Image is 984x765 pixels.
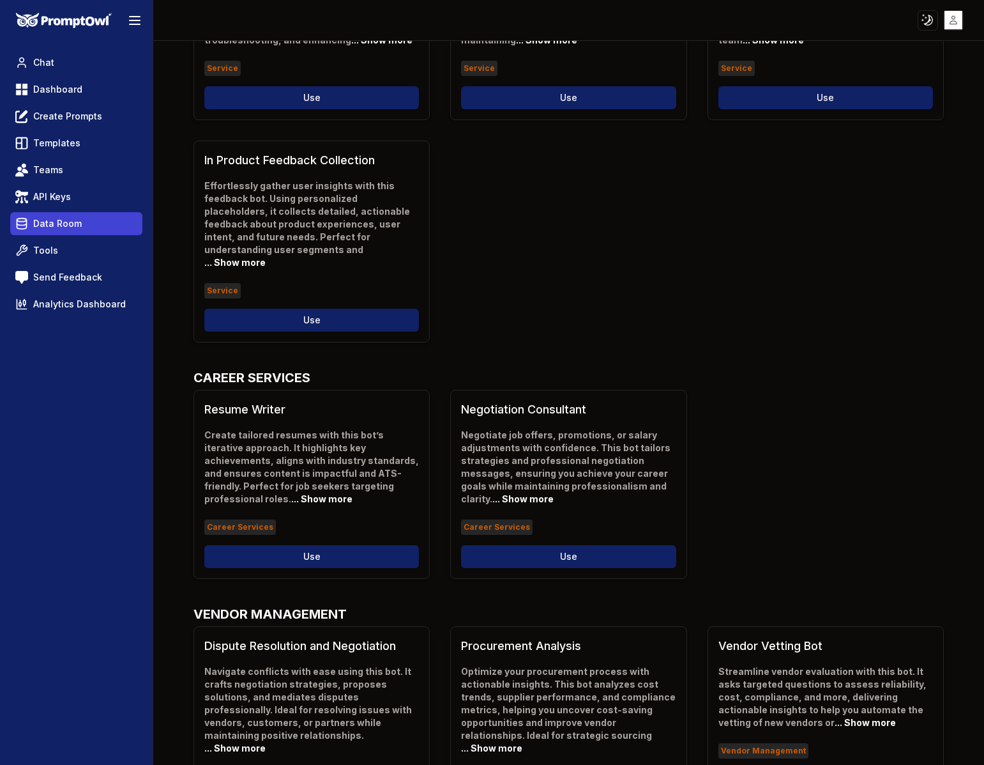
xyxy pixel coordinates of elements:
[10,185,142,208] a: API Keys
[15,271,28,284] img: feedback
[204,151,419,169] h3: In Product Feedback Collection
[33,298,126,311] span: Analytics Dashboard
[492,493,554,506] button: ... Show more
[835,716,896,729] button: ... Show more
[204,180,419,269] p: Effortlessly gather user insights with this feedback bot. Using personalized placeholders, it col...
[33,217,82,230] span: Data Room
[10,239,142,262] a: Tools
[33,110,102,123] span: Create Prompts
[461,86,676,109] button: Use
[461,61,497,76] span: Service
[16,13,112,29] img: PromptOwl
[10,293,142,316] a: Analytics Dashboard
[10,78,142,101] a: Dashboard
[461,429,676,506] p: Negotiate job offers, promotions, or salary adjustments with confidence. This bot tailors strateg...
[33,190,71,203] span: API Keys
[33,244,58,257] span: Tools
[204,283,241,298] span: Service
[204,61,241,76] span: Service
[204,401,419,419] h3: Resume Writer
[718,665,933,729] p: Streamline vendor evaluation with this bot. It asks targeted questions to assess reliability, cos...
[461,520,533,535] span: Career Services
[10,51,142,74] a: Chat
[33,56,54,69] span: Chat
[33,164,63,176] span: Teams
[461,665,676,755] p: Optimize your procurement process with actionable insights. This bot analyzes cost trends, suppli...
[33,137,80,150] span: Templates
[204,256,266,269] button: ... Show more
[33,271,102,284] span: Send Feedback
[204,742,266,755] button: ... Show more
[193,368,943,387] h2: CAREER SERVICES
[718,86,933,109] button: Use
[204,545,419,568] button: Use
[10,132,142,155] a: Templates
[10,105,142,128] a: Create Prompts
[718,637,933,655] h3: Vendor Vetting Bot
[718,61,755,76] span: Service
[461,637,676,655] h3: Procurement Analysis
[193,605,943,624] h2: VENDOR MANAGEMENT
[718,743,808,759] span: Vendor Management
[10,212,142,235] a: Data Room
[204,309,419,332] button: Use
[944,11,963,29] img: placeholder-user.jpg
[461,545,676,568] button: Use
[204,429,419,506] p: Create tailored resumes with this bot’s iterative approach. It highlights key achievements, align...
[204,520,276,535] span: Career Services
[291,493,352,506] button: ... Show more
[33,83,82,96] span: Dashboard
[204,86,419,109] button: Use
[10,266,142,289] a: Send Feedback
[10,158,142,182] a: Teams
[461,742,522,755] button: ... Show more
[204,637,419,655] h3: Dispute Resolution and Negotiation
[204,665,419,755] p: Navigate conflicts with ease using this bot. It crafts negotiation strategies, proposes solutions...
[461,401,676,419] h3: Negotiation Consultant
